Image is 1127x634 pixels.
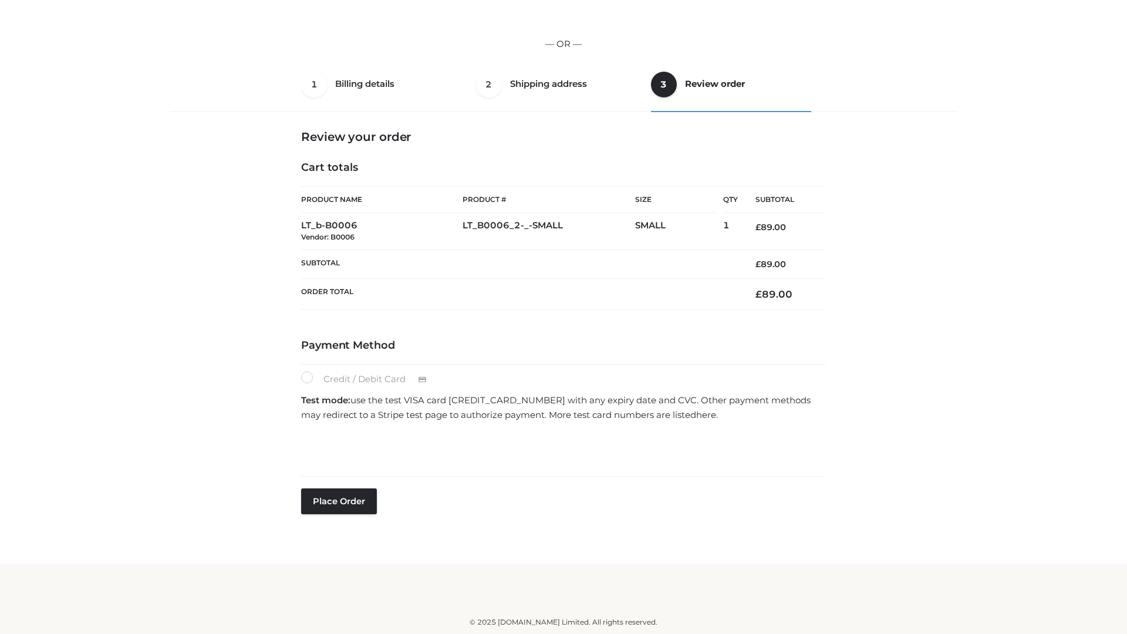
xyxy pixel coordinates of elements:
td: 1 [723,213,738,250]
span: £ [755,259,761,269]
small: Vendor: B0006 [301,232,355,241]
button: Place order [301,488,377,514]
bdi: 89.00 [755,222,786,232]
div: © 2025 [DOMAIN_NAME] Limited. All rights reserved. [174,616,953,628]
td: LT_b-B0006 [301,213,463,250]
td: SMALL [635,213,723,250]
span: £ [755,222,761,232]
th: Order Total [301,279,738,310]
bdi: 89.00 [755,259,786,269]
strong: Test mode: [301,394,350,406]
label: Credit / Debit Card [301,372,439,387]
span: £ [755,288,762,300]
p: — OR — [174,36,953,52]
p: use the test VISA card [CREDIT_CARD_NUMBER] with any expiry date and CVC. Other payment methods m... [301,393,826,423]
th: Product # [463,186,635,213]
a: here [696,409,716,420]
td: LT_B0006_2-_-SMALL [463,213,635,250]
th: Size [635,187,717,213]
img: Credit / Debit Card [411,373,433,387]
h3: Review your order [301,130,826,144]
h4: Cart totals [301,161,826,174]
th: Subtotal [301,249,738,278]
th: Subtotal [738,187,826,213]
h4: Payment Method [301,339,826,352]
bdi: 89.00 [755,288,792,300]
iframe: Secure payment input frame [299,426,824,469]
th: Qty [723,186,738,213]
th: Product Name [301,186,463,213]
